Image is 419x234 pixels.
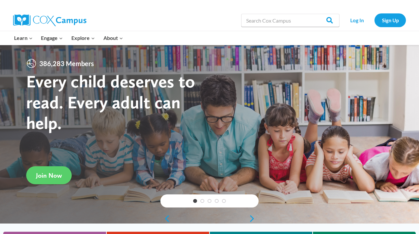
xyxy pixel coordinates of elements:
[36,171,62,179] span: Join Now
[26,71,195,133] strong: Every child deserves to read. Every adult can help.
[13,14,86,26] img: Cox Campus
[343,13,406,27] nav: Secondary Navigation
[103,34,123,42] span: About
[10,31,127,45] nav: Primary Navigation
[249,215,259,223] a: next
[14,34,33,42] span: Learn
[26,166,72,184] a: Join Now
[41,34,63,42] span: Engage
[160,212,259,225] div: content slider buttons
[193,199,197,203] a: 1
[208,199,211,203] a: 3
[374,13,406,27] a: Sign Up
[71,34,95,42] span: Explore
[343,13,371,27] a: Log In
[200,199,204,203] a: 2
[215,199,219,203] a: 4
[241,14,339,27] input: Search Cox Campus
[222,199,226,203] a: 5
[37,58,97,69] span: 386,283 Members
[160,215,170,223] a: previous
